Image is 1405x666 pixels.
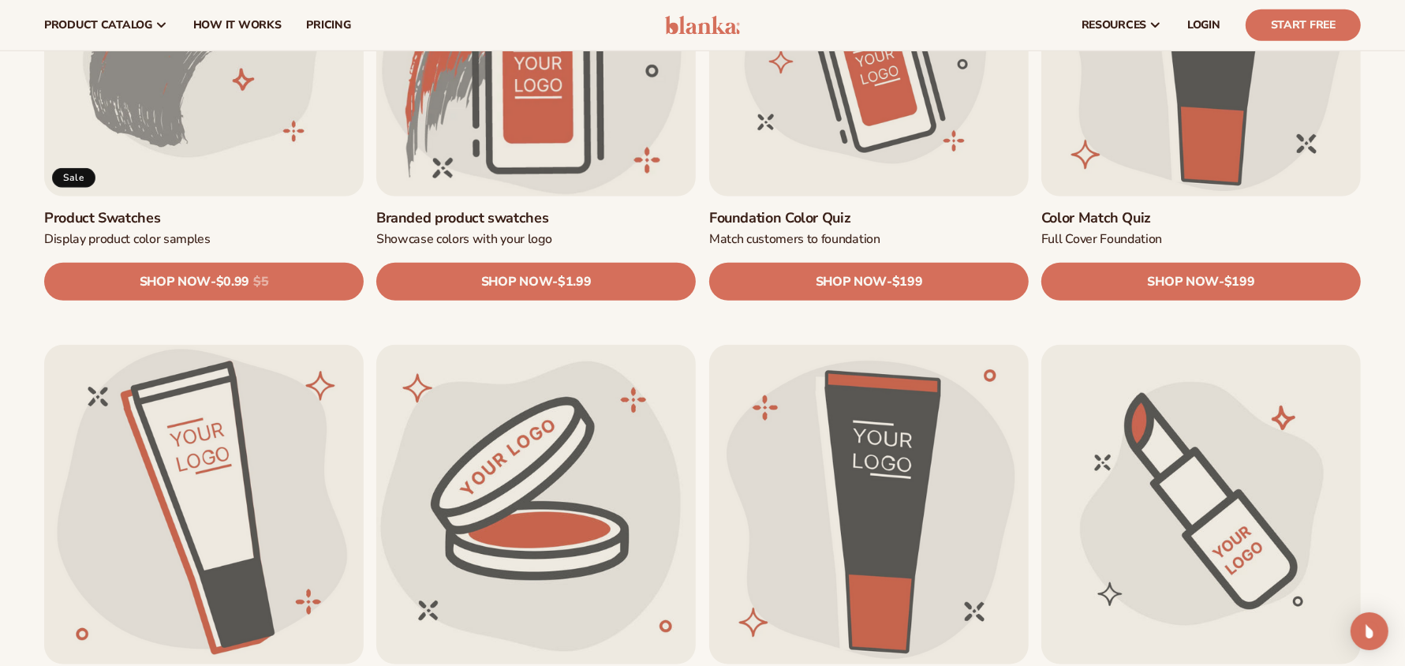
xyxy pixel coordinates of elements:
[1246,9,1361,41] a: Start Free
[216,275,249,290] span: $0.99
[1224,275,1255,290] span: $199
[481,275,552,290] span: SHOP NOW
[253,275,268,290] s: $5
[891,275,922,290] span: $199
[815,275,886,290] span: SHOP NOW
[1187,19,1220,32] span: LOGIN
[1082,19,1146,32] span: resources
[1147,275,1218,290] span: SHOP NOW
[1351,612,1388,650] div: Open Intercom Messenger
[376,209,696,227] a: Branded product swatches
[376,263,696,301] a: SHOP NOW- $1.99
[1041,209,1361,227] a: Color Match Quiz
[709,263,1029,301] a: SHOP NOW- $199
[44,19,152,32] span: product catalog
[44,209,364,227] a: Product Swatches
[709,209,1029,227] a: Foundation Color Quiz
[193,19,282,32] span: How It Works
[44,263,364,301] a: SHOP NOW- $0.99 $5
[558,275,591,290] span: $1.99
[140,275,211,290] span: SHOP NOW
[306,19,350,32] span: pricing
[1041,263,1361,301] a: SHOP NOW- $199
[665,16,740,35] img: logo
